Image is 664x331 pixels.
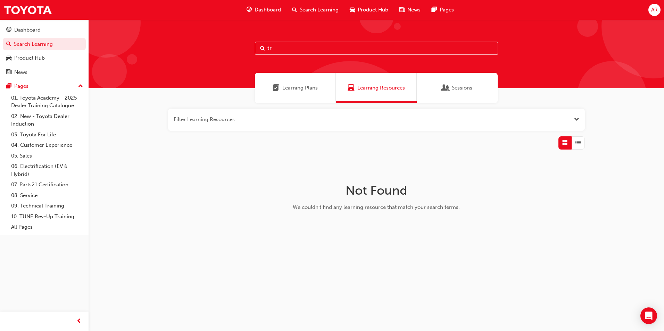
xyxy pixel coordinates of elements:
span: pages-icon [432,6,437,14]
span: Search Learning [300,6,339,14]
span: guage-icon [6,27,11,33]
span: guage-icon [247,6,252,14]
span: News [407,6,421,14]
a: 03. Toyota For Life [8,129,86,140]
a: 06. Electrification (EV & Hybrid) [8,161,86,179]
span: car-icon [350,6,355,14]
span: Learning Plans [273,84,280,92]
span: prev-icon [76,317,82,326]
button: Open the filter [574,116,579,124]
div: News [14,68,27,76]
a: Search Learning [3,38,86,51]
span: Grid [562,139,567,147]
span: List [575,139,581,147]
button: Pages [3,80,86,93]
span: search-icon [6,41,11,48]
a: 05. Sales [8,151,86,161]
a: news-iconNews [394,3,426,17]
span: Pages [440,6,454,14]
div: Open Intercom Messenger [640,307,657,324]
a: car-iconProduct Hub [344,3,394,17]
span: Product Hub [358,6,388,14]
span: Dashboard [255,6,281,14]
a: Product Hub [3,52,86,65]
span: up-icon [78,82,83,91]
a: All Pages [8,222,86,232]
span: Learning Plans [282,84,318,92]
div: Dashboard [14,26,41,34]
span: news-icon [399,6,405,14]
span: Search [260,44,265,52]
span: AR [651,6,658,14]
span: Learning Resources [348,84,355,92]
a: Learning ResourcesLearning Resources [336,73,417,103]
div: We couldn't find any learning resource that match your search terms. [266,203,487,211]
div: Product Hub [14,54,45,62]
input: Search... [255,42,498,55]
span: news-icon [6,69,11,76]
a: Dashboard [3,24,86,36]
span: car-icon [6,55,11,61]
span: search-icon [292,6,297,14]
a: 09. Technical Training [8,201,86,211]
a: 10. TUNE Rev-Up Training [8,211,86,222]
span: Sessions [442,84,449,92]
a: 08. Service [8,190,86,201]
a: pages-iconPages [426,3,459,17]
img: Trak [3,2,52,18]
button: DashboardSearch LearningProduct HubNews [3,22,86,80]
div: Pages [14,82,28,90]
h1: Not Found [266,183,487,198]
button: AR [648,4,661,16]
span: Learning Resources [357,84,405,92]
a: guage-iconDashboard [241,3,287,17]
span: Sessions [452,84,472,92]
a: search-iconSearch Learning [287,3,344,17]
a: 07. Parts21 Certification [8,179,86,190]
a: News [3,66,86,79]
a: Learning PlansLearning Plans [255,73,336,103]
span: pages-icon [6,83,11,90]
a: 02. New - Toyota Dealer Induction [8,111,86,129]
a: SessionsSessions [417,73,498,103]
a: 01. Toyota Academy - 2025 Dealer Training Catalogue [8,93,86,111]
a: 04. Customer Experience [8,140,86,151]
